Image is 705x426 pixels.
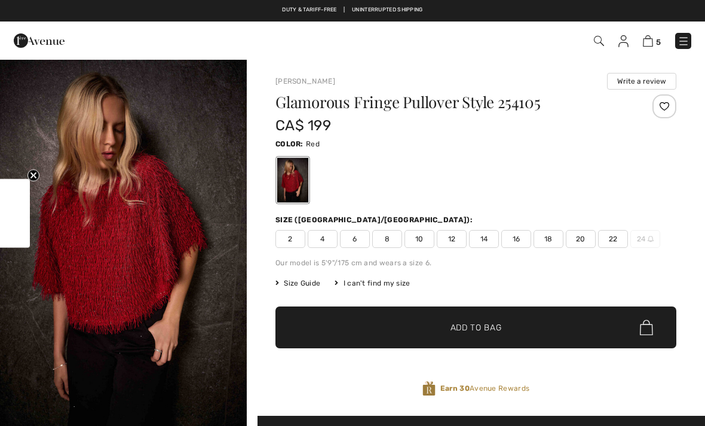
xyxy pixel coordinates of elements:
div: Red [277,158,308,203]
img: My Info [618,35,629,47]
a: [PERSON_NAME] [275,77,335,85]
span: 16 [501,230,531,248]
span: 22 [598,230,628,248]
button: Write a review [607,73,676,90]
span: Add to Bag [450,321,502,334]
div: Our model is 5'9"/175 cm and wears a size 6. [275,258,676,268]
span: Size Guide [275,278,320,289]
span: 6 [340,230,370,248]
img: Avenue Rewards [422,381,436,397]
span: 10 [404,230,434,248]
a: 5 [643,33,661,48]
span: CA$ 199 [275,117,331,134]
img: Search [594,36,604,46]
span: 24 [630,230,660,248]
span: 2 [275,230,305,248]
button: Close teaser [27,169,39,181]
div: I can't find my size [335,278,410,289]
a: 1ère Avenue [14,34,65,45]
span: Red [306,140,320,148]
h1: Glamorous Fringe Pullover Style 254105 [275,94,609,110]
span: 8 [372,230,402,248]
img: ring-m.svg [648,236,654,242]
span: 12 [437,230,467,248]
img: 1ère Avenue [14,29,65,53]
img: Bag.svg [640,320,653,335]
div: Size ([GEOGRAPHIC_DATA]/[GEOGRAPHIC_DATA]): [275,214,475,225]
span: Avenue Rewards [440,383,529,394]
button: Add to Bag [275,307,676,348]
span: 5 [656,38,661,47]
span: 4 [308,230,338,248]
img: Shopping Bag [643,35,653,47]
strong: Earn 30 [440,384,470,393]
span: 20 [566,230,596,248]
span: Color: [275,140,304,148]
img: Menu [678,35,689,47]
span: 18 [534,230,563,248]
span: 14 [469,230,499,248]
